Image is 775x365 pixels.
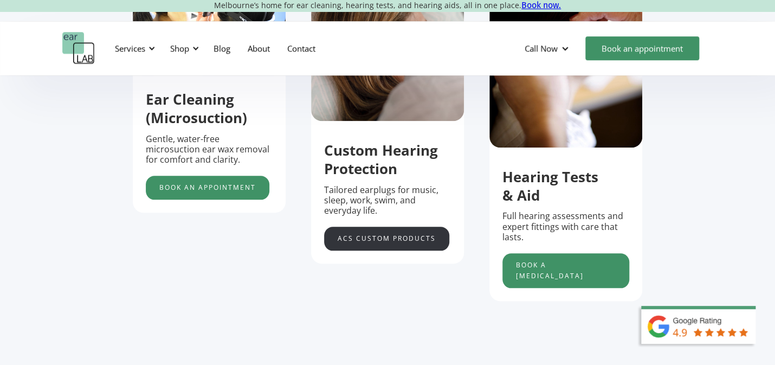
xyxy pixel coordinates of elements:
div: Call Now [516,32,580,65]
a: home [62,32,95,65]
a: Blog [205,33,239,64]
div: Shop [170,43,189,54]
a: About [239,33,279,64]
p: Gentle, water-free microsuction ear wax removal for comfort and clarity. [146,134,273,165]
div: Call Now [525,43,558,54]
a: Book a [MEDICAL_DATA] [502,253,629,288]
div: Shop [164,32,202,65]
a: acs custom products [324,227,449,251]
strong: Custom Hearing Protection [324,140,438,178]
a: Book an appointment [585,36,699,60]
div: Services [108,32,158,65]
p: Tailored earplugs for music, sleep, work, swim, and everyday life. [324,185,451,216]
p: Full hearing assessments and expert fittings with care that lasts. [502,211,629,242]
strong: Hearing Tests & Aid [502,167,598,205]
a: Contact [279,33,324,64]
strong: Ear Cleaning (Microsuction) [146,89,247,127]
div: Services [115,43,145,54]
a: Book an appointment [146,176,269,200]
